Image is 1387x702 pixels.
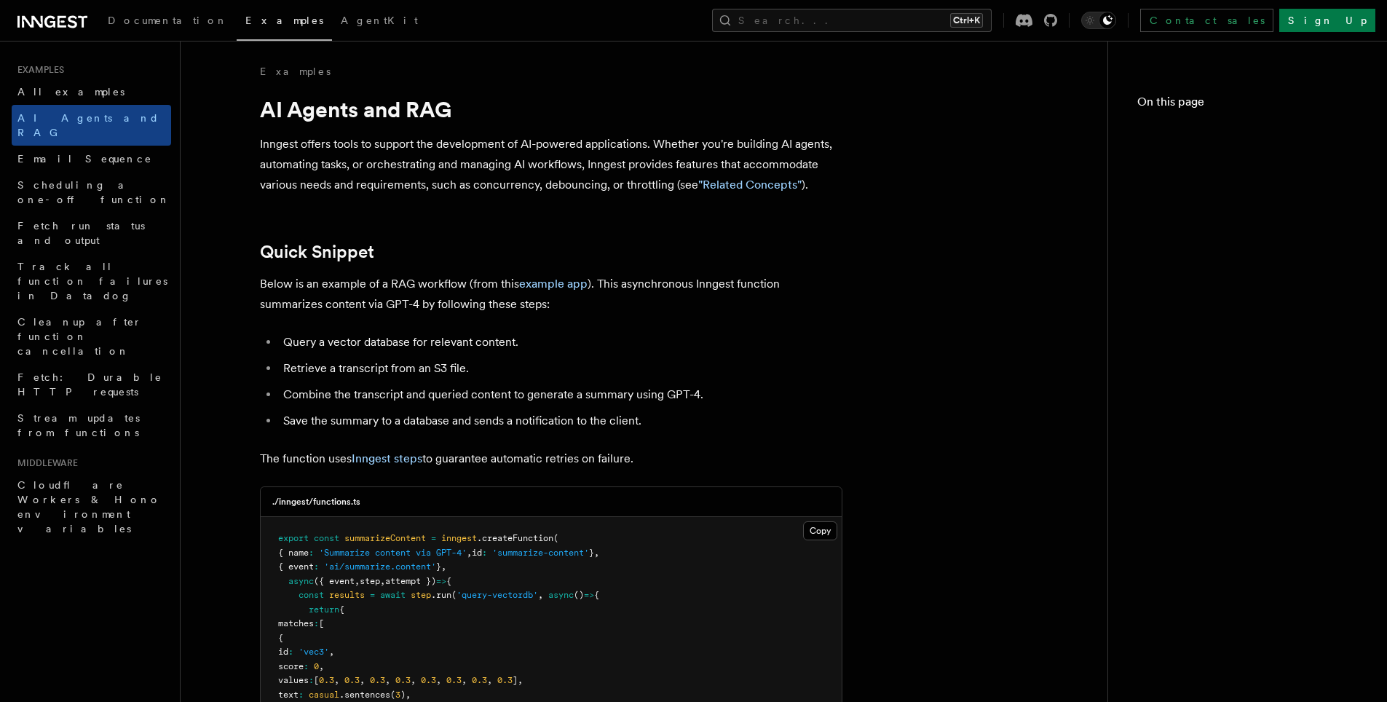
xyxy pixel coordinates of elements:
span: , [594,548,599,558]
h4: On this page [1137,93,1358,117]
span: .sentences [339,690,390,700]
span: ( [553,533,558,543]
span: const [299,590,324,600]
span: : [288,647,293,657]
span: , [487,675,492,685]
span: async [288,576,314,586]
a: "Related Concepts" [698,178,802,192]
span: : [309,675,314,685]
span: , [385,675,390,685]
span: = [370,590,375,600]
span: { [278,633,283,643]
span: .run [431,590,451,600]
span: , [411,675,416,685]
span: } [436,561,441,572]
li: Save the summary to a database and sends a notification to the client. [279,411,842,431]
span: inngest [441,533,477,543]
span: , [518,675,523,685]
span: , [462,675,467,685]
span: , [329,647,334,657]
span: : [309,548,314,558]
span: , [538,590,543,600]
span: All examples [17,86,125,98]
a: Examples [260,64,331,79]
a: All examples [12,79,171,105]
span: 'query-vectordb' [457,590,538,600]
span: Fetch: Durable HTTP requests [17,371,162,398]
li: Query a vector database for relevant content. [279,332,842,352]
span: matches [278,618,314,628]
a: AI Agents and RAG [12,105,171,146]
span: async [548,590,574,600]
span: casual [309,690,339,700]
span: export [278,533,309,543]
span: Examples [12,64,64,76]
span: [ [319,618,324,628]
span: { event [278,561,314,572]
p: Below is an example of a RAG workflow (from this ). This asynchronous Inngest function summarizes... [260,274,842,315]
span: , [436,675,441,685]
a: Sign Up [1279,9,1375,32]
span: 0.3 [395,675,411,685]
span: ({ event [314,576,355,586]
span: const [314,533,339,543]
span: : [314,618,319,628]
a: Cleanup after function cancellation [12,309,171,364]
a: Fetch run status and output [12,213,171,253]
span: AI Agents and RAG [17,112,159,138]
a: example app [519,277,588,291]
a: Inngest steps [352,451,422,465]
span: summarizeContent [344,533,426,543]
span: 0.3 [421,675,436,685]
a: Email Sequence [12,146,171,172]
a: Fetch: Durable HTTP requests [12,364,171,405]
span: [ [314,675,319,685]
li: Retrieve a transcript from an S3 file. [279,358,842,379]
span: 0.3 [497,675,513,685]
span: AgentKit [341,15,418,26]
span: ( [451,590,457,600]
span: results [329,590,365,600]
span: 0.3 [319,675,334,685]
a: AgentKit [332,4,427,39]
span: Scheduling a one-off function [17,179,170,205]
span: step [411,590,431,600]
span: Documentation [108,15,228,26]
span: 'summarize-content' [492,548,589,558]
h1: AI Agents and RAG [260,96,842,122]
span: , [467,548,472,558]
span: Fetch run status and output [17,220,145,246]
span: () [574,590,584,600]
span: score [278,661,304,671]
span: Middleware [12,457,78,469]
p: Inngest offers tools to support the development of AI-powered applications. Whether you're buildi... [260,134,842,195]
a: Track all function failures in Datadog [12,253,171,309]
span: { name [278,548,309,558]
span: 0.3 [344,675,360,685]
span: , [380,576,385,586]
span: : [299,690,304,700]
span: 'vec3' [299,647,329,657]
span: => [436,576,446,586]
a: Examples [237,4,332,41]
span: , [441,561,446,572]
span: Examples [245,15,323,26]
span: 0.3 [446,675,462,685]
span: 0.3 [370,675,385,685]
a: Quick Snippet [260,242,374,262]
span: : [314,561,319,572]
span: Track all function failures in Datadog [17,261,167,301]
span: : [482,548,487,558]
span: id [472,548,482,558]
span: } [589,548,594,558]
span: values [278,675,309,685]
span: , [334,675,339,685]
span: step [360,576,380,586]
a: Documentation [99,4,237,39]
span: .createFunction [477,533,553,543]
span: , [360,675,365,685]
span: ) [400,690,406,700]
h3: ./inngest/functions.ts [272,496,360,508]
span: text [278,690,299,700]
a: Stream updates from functions [12,405,171,446]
